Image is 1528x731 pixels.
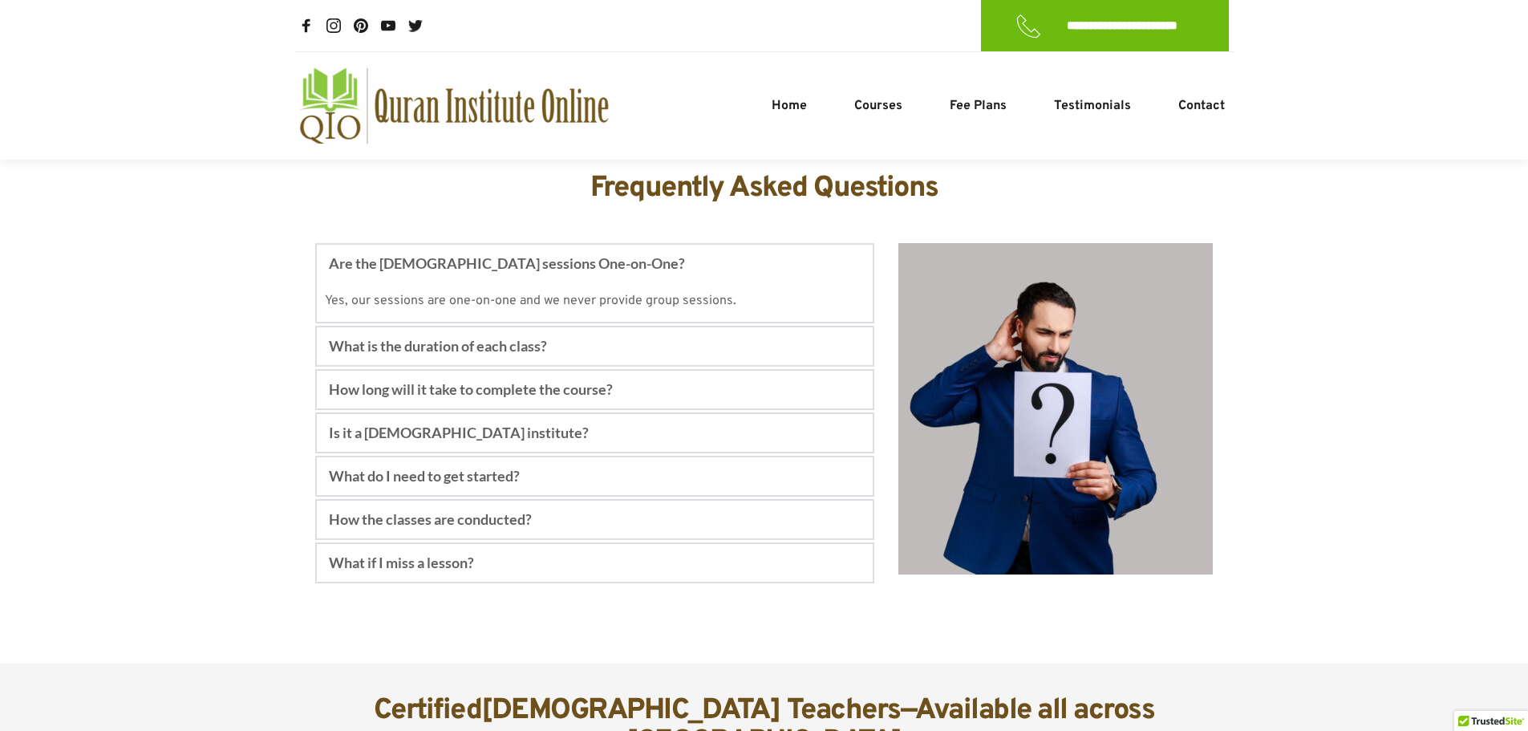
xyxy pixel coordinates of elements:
a: Testimonials [1050,96,1135,116]
a: Contact [1174,96,1229,116]
a: [DEMOGRAPHIC_DATA] Teachers [481,692,901,729]
span: Fee Plans [950,96,1007,116]
a: quran-institute-online-australia [299,68,609,144]
span: Courses [854,96,902,116]
span: How the classes are conducted? [329,509,532,530]
span: — [901,692,916,729]
span: Home [772,96,807,116]
a: Courses [850,96,906,116]
span: Testimonials [1054,96,1131,116]
span: Yes, our sessions are one-on-one and we never provide group sessions. [325,293,736,309]
span: Contact [1178,96,1225,116]
span: Is it a [DEMOGRAPHIC_DATA] institute? [329,422,589,444]
span: What if I miss a lesson? [329,552,474,574]
span: How long will it take to complete the course? [329,379,613,400]
span: What is the duration of each class? [329,335,547,357]
a: Fee Plans [946,96,1011,116]
span: Certified [374,692,482,729]
span: Are the [DEMOGRAPHIC_DATA] sessions One-on-One? [329,253,685,274]
a: Home [768,96,811,116]
span: Frequently Asked Questions [590,170,938,207]
span: What do I need to get started? [329,465,520,487]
